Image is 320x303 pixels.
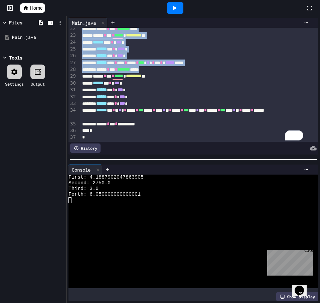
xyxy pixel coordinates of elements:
[68,66,77,73] div: 28
[9,54,22,61] div: Tools
[20,3,45,13] a: Home
[30,5,42,11] span: Home
[68,175,144,180] span: First: 4.1887902047863905
[68,121,77,127] div: 35
[31,81,45,87] div: Output
[68,180,111,186] span: Second: 2750.0
[68,80,77,87] div: 30
[9,19,22,26] div: Files
[265,247,313,276] iframe: chat widget
[68,25,77,32] div: 22
[68,100,77,107] div: 33
[292,276,313,296] iframe: chat widget
[68,32,77,39] div: 23
[68,87,77,93] div: 31
[68,18,108,28] div: Main.java
[68,39,77,46] div: 24
[68,94,77,100] div: 32
[68,73,77,80] div: 29
[68,186,99,192] span: Third: 3.0
[70,143,101,153] div: History
[68,192,141,197] span: Forth: 6.050000000000001
[3,3,46,42] div: Chat with us now!Close
[5,81,24,87] div: Settings
[68,107,77,121] div: 34
[68,19,99,26] div: Main.java
[68,134,77,141] div: 37
[68,127,77,134] div: 36
[12,34,64,41] div: Main.java
[68,60,77,66] div: 27
[68,53,77,59] div: 26
[68,166,94,173] div: Console
[68,46,77,53] div: 25
[276,292,318,301] div: Show display
[68,165,102,175] div: Console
